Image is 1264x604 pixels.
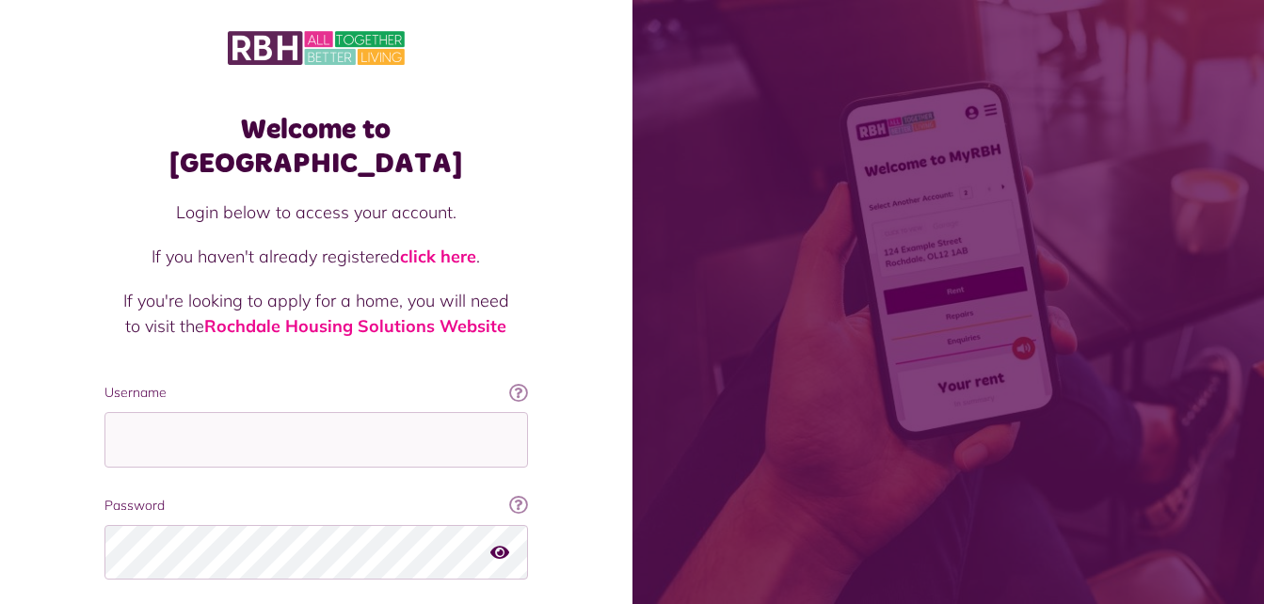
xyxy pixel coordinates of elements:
h1: Welcome to [GEOGRAPHIC_DATA] [104,113,528,181]
label: Username [104,383,528,403]
label: Password [104,496,528,516]
a: Rochdale Housing Solutions Website [204,315,506,337]
p: If you haven't already registered . [123,244,509,269]
p: If you're looking to apply for a home, you will need to visit the [123,288,509,339]
a: click here [400,246,476,267]
img: MyRBH [228,28,405,68]
p: Login below to access your account. [123,199,509,225]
